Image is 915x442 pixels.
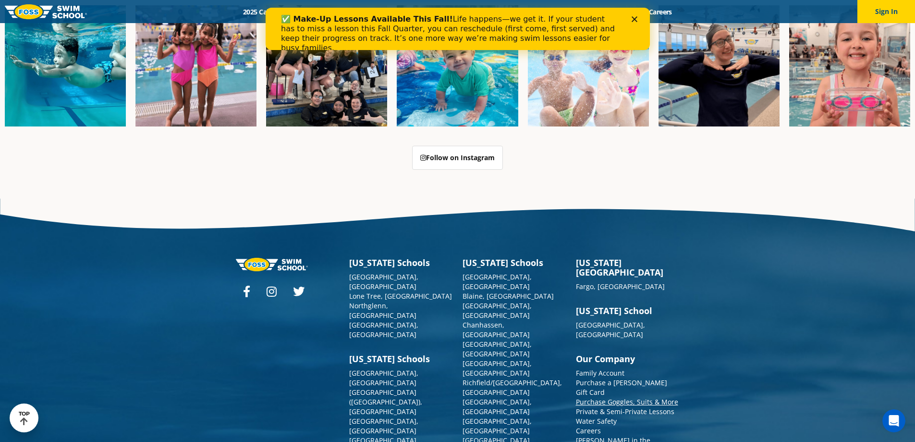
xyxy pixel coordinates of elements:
[463,320,530,339] a: Chanhassen, [GEOGRAPHIC_DATA]
[576,282,665,291] a: Fargo, [GEOGRAPHIC_DATA]
[15,7,187,16] b: ✅ Make-Up Lessons Available This Fall!
[135,5,256,126] img: Fa25-Website-Images-8-600x600.jpg
[659,5,780,126] img: Fa25-Website-Images-9-600x600.jpg
[610,7,640,16] a: Blog
[463,397,532,416] a: [GEOGRAPHIC_DATA], [GEOGRAPHIC_DATA]
[463,378,562,397] a: Richfield/[GEOGRAPHIC_DATA], [GEOGRAPHIC_DATA]
[266,5,387,126] img: Fa25-Website-Images-2-600x600.png
[463,359,532,378] a: [GEOGRAPHIC_DATA], [GEOGRAPHIC_DATA]
[576,417,617,426] a: Water Safety
[463,340,532,358] a: [GEOGRAPHIC_DATA], [GEOGRAPHIC_DATA]
[576,320,645,339] a: [GEOGRAPHIC_DATA], [GEOGRAPHIC_DATA]
[576,407,674,416] a: Private & Semi-Private Lessons
[349,301,416,320] a: Northglenn, [GEOGRAPHIC_DATA]
[335,7,419,16] a: Swim Path® Program
[576,378,667,397] a: Purchase a [PERSON_NAME] Gift Card
[463,258,566,267] h3: [US_STATE] Schools
[882,409,905,432] iframe: Intercom live chat
[576,306,680,316] h3: [US_STATE] School
[640,7,680,16] a: Careers
[235,7,295,16] a: 2025 Calendar
[509,7,610,16] a: Swim Like [PERSON_NAME]
[463,272,532,291] a: [GEOGRAPHIC_DATA], [GEOGRAPHIC_DATA]
[576,368,624,378] a: Family Account
[5,4,87,19] img: FOSS Swim School Logo
[463,417,532,435] a: [GEOGRAPHIC_DATA], [GEOGRAPHIC_DATA]
[236,258,308,271] img: Foss-logo-horizontal-white.svg
[266,8,650,50] iframe: Intercom live chat banner
[349,417,418,435] a: [GEOGRAPHIC_DATA], [GEOGRAPHIC_DATA]
[349,258,453,267] h3: [US_STATE] Schools
[5,5,126,126] img: Fa25-Website-Images-1-600x600.png
[576,354,680,364] h3: Our Company
[576,426,601,435] a: Careers
[576,397,678,406] a: Purchase Goggles, Suits & More
[295,7,335,16] a: Schools
[528,5,649,126] img: FCC_FOSS_GeneralShoot_May_FallCampaign_lowres-9556-600x600.jpg
[349,291,452,301] a: Lone Tree, [GEOGRAPHIC_DATA]
[463,301,532,320] a: [GEOGRAPHIC_DATA], [GEOGRAPHIC_DATA]
[789,5,910,126] img: Fa25-Website-Images-14-600x600.jpg
[576,258,680,277] h3: [US_STATE][GEOGRAPHIC_DATA]
[349,368,418,387] a: [GEOGRAPHIC_DATA], [GEOGRAPHIC_DATA]
[419,7,509,16] a: About [PERSON_NAME]
[349,354,453,364] h3: [US_STATE] Schools
[15,7,354,45] div: Life happens—we get it. If your student has to miss a lesson this Fall Quarter, you can reschedul...
[463,291,554,301] a: Blaine, [GEOGRAPHIC_DATA]
[349,388,422,416] a: [GEOGRAPHIC_DATA] ([GEOGRAPHIC_DATA]), [GEOGRAPHIC_DATA]
[412,146,503,170] a: Follow on Instagram
[366,9,376,14] div: Close
[349,272,418,291] a: [GEOGRAPHIC_DATA], [GEOGRAPHIC_DATA]
[397,5,518,126] img: Fa25-Website-Images-600x600.png
[19,411,30,426] div: TOP
[349,320,418,339] a: [GEOGRAPHIC_DATA], [GEOGRAPHIC_DATA]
